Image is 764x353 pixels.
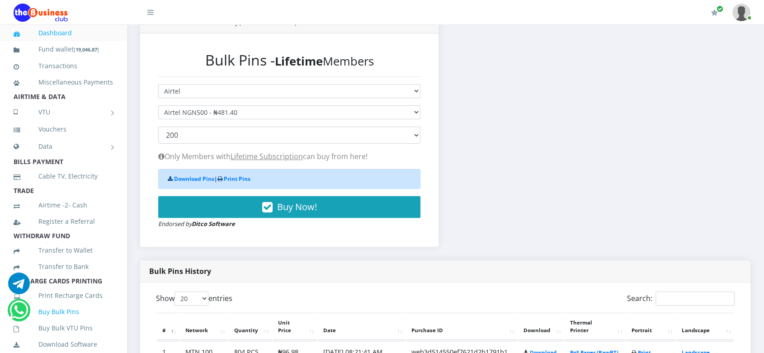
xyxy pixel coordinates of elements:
a: Cable TV, Electricity [14,166,113,187]
small: [ ] [74,46,99,53]
th: Network: activate to sort column ascending [180,313,228,341]
a: Chat for support [8,279,30,294]
b: Lifetime [275,53,323,69]
th: Landscape: activate to sort column ascending [676,313,734,341]
a: Airtime -2- Cash [14,195,113,216]
a: Lifetime Subscription [231,151,303,161]
a: Miscellaneous Payments [14,72,113,93]
small: Endorsed by [158,220,235,228]
p: Only Members with can buy from here! [158,151,420,162]
th: Unit Price: activate to sort column ascending [273,313,317,341]
a: Download Pins [174,175,214,183]
a: Print Pins [224,175,250,183]
strong: Bulk Pins History [149,266,211,276]
span: Buy Now! [277,201,317,213]
a: Transfer to Bank [14,256,113,277]
th: Thermal Printer: activate to sort column ascending [565,313,625,341]
th: Date: activate to sort column ascending [318,313,405,341]
a: VTU [14,101,113,123]
th: Portrait: activate to sort column ascending [626,313,675,341]
label: Search: [627,292,735,306]
a: Transfer to Wallet [14,240,113,261]
b: 19,046.87 [75,46,97,53]
strong: Ditco Software [192,220,235,228]
h2: Bulk Pins - [158,52,420,69]
small: Members [275,53,374,69]
a: Buy Bulk VTU Pins [14,318,113,339]
a: Data [14,135,113,158]
span: Renew/Upgrade Subscription [717,5,723,12]
a: Register a Referral [14,211,113,232]
a: Print Recharge Cards [14,285,113,306]
th: #: activate to sort column descending [157,313,179,341]
a: Fund wallet[19,046.87] [14,39,113,60]
th: Download: activate to sort column ascending [518,313,564,341]
strong: | [168,175,250,183]
th: Purchase ID: activate to sort column ascending [406,313,517,341]
th: Quantity: activate to sort column ascending [229,313,272,341]
i: Renew/Upgrade Subscription [711,9,718,16]
img: Logo [14,4,68,22]
button: Buy Now! [158,196,420,218]
input: Search: [656,292,735,306]
a: Vouchers [14,119,113,140]
a: Transactions [14,56,113,76]
select: Showentries [174,292,208,306]
a: Buy Bulk Pins [14,301,113,322]
label: Show entries [156,292,232,306]
img: User [732,4,750,21]
a: Chat for support [9,306,28,321]
a: Dashboard [14,23,113,43]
